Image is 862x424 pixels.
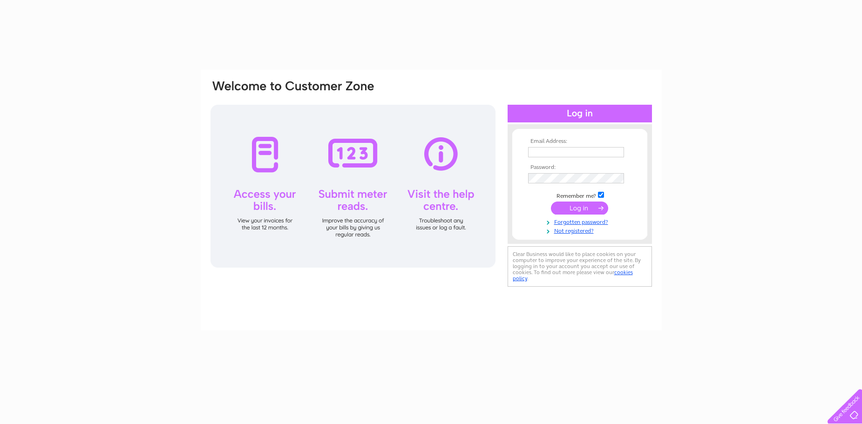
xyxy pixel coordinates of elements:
th: Email Address: [526,138,634,145]
td: Remember me? [526,190,634,200]
a: Forgotten password? [528,217,634,226]
a: Not registered? [528,226,634,235]
input: Submit [551,202,608,215]
a: cookies policy [513,269,633,282]
div: Clear Business would like to place cookies on your computer to improve your experience of the sit... [508,246,652,287]
th: Password: [526,164,634,171]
